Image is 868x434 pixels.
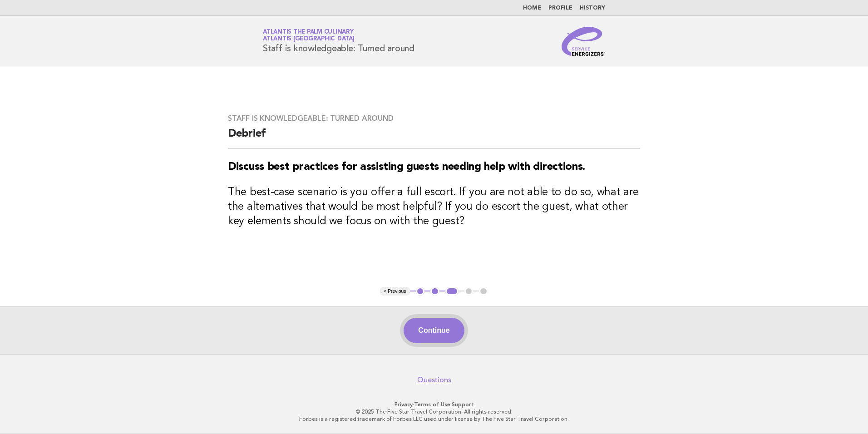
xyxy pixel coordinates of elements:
a: Home [523,5,541,11]
p: · · [156,401,712,408]
img: Service Energizers [562,27,605,56]
button: 2 [430,287,439,296]
button: 1 [416,287,425,296]
a: Atlantis The Palm CulinaryAtlantis [GEOGRAPHIC_DATA] [263,29,355,42]
p: © 2025 The Five Star Travel Corporation. All rights reserved. [156,408,712,415]
a: Terms of Use [414,401,450,408]
h2: Debrief [228,127,640,149]
a: Profile [548,5,572,11]
a: History [580,5,605,11]
h3: Staff is knowledgeable: Turned around [228,114,640,123]
a: Privacy [395,401,413,408]
p: Forbes is a registered trademark of Forbes LLC used under license by The Five Star Travel Corpora... [156,415,712,423]
button: < Previous [380,287,409,296]
strong: Discuss best practices for assisting guests needing help with directions. [228,162,585,173]
h3: The best-case scenario is you offer a full escort. If you are not able to do so, what are the alt... [228,185,640,229]
span: Atlantis [GEOGRAPHIC_DATA] [263,36,355,42]
button: 3 [445,287,459,296]
h1: Staff is knowledgeable: Turned around [263,30,414,53]
a: Support [452,401,474,408]
button: Continue [404,318,464,343]
a: Questions [417,375,451,385]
